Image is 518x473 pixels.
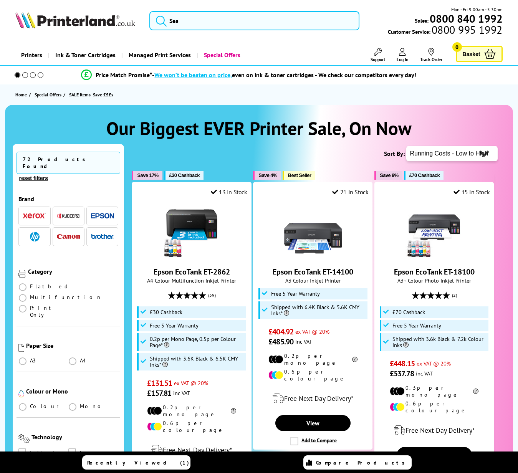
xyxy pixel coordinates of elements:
li: 0.3p per mono page [390,384,478,398]
li: 0.6p per colour page [147,420,236,433]
span: Customer Service: [388,26,502,35]
span: Save 4% [258,172,277,178]
img: Epson EcoTank ET-14100 [284,202,342,259]
span: A3+ Colour Photo Inkjet Printer [379,277,490,284]
span: Inkjet [30,448,58,457]
span: A4 [80,357,87,364]
span: Colour [30,403,62,410]
a: Recently Viewed (1) [82,455,190,470]
a: Compare Products [303,455,412,470]
a: View [275,415,351,431]
a: Printerland Logo [15,12,139,30]
a: Ink & Toner Cartridges [48,45,121,65]
div: modal_delivery [257,388,368,409]
span: Support [371,56,385,62]
span: Log In [397,56,409,62]
span: A3 Colour Inkjet Printer [257,277,368,284]
button: Canon [55,232,82,242]
span: Special Offers [35,91,61,99]
span: ex VAT @ 20% [417,360,451,367]
span: 0 [452,42,462,52]
span: Free 5 Year Warranty [150,322,199,329]
span: Free 5 Year Warranty [271,291,320,297]
a: Support [371,48,385,62]
img: Xerox [23,213,46,218]
a: View [397,447,472,463]
span: £157.81 [147,388,171,398]
a: Epson EcoTank ET-14100 [284,253,342,261]
button: Best Seller [283,171,315,180]
span: £70 Cashback [409,172,440,178]
span: ex VAT @ 20% [295,328,329,335]
li: modal_Promise [4,68,494,82]
div: Brand [18,195,118,203]
a: Printers [15,45,48,65]
button: Kyocera [55,211,82,221]
span: Save 9% [380,172,398,178]
a: Epson EcoTank ET-2862 [163,253,220,261]
span: (2) [452,288,457,303]
button: Save 4% [253,171,281,180]
img: Printerland Logo [15,12,135,28]
span: We won’t be beaten on price, [154,71,232,79]
a: Special Offers [35,91,63,99]
img: Colour or Mono [18,390,24,397]
span: inc VAT [173,389,190,397]
a: Track Order [420,48,442,62]
span: Shipped with 3.6K Black & 6.5K CMY Inks* [150,356,244,368]
div: 15 In Stock [453,188,490,196]
span: inc VAT [295,338,312,345]
span: Compare Products [316,459,409,466]
a: Basket 0 [456,46,503,62]
span: 72 Products Found [17,152,120,174]
a: Log In [397,48,409,62]
span: Flatbed [30,283,70,290]
span: £537.78 [390,369,414,379]
div: 21 In Stock [332,188,368,196]
img: HP [30,232,40,241]
div: modal_delivery [379,420,490,441]
button: Save 17% [132,171,162,180]
span: Ink & Toner Cartridges [55,45,116,65]
img: Technology [18,434,30,443]
a: Epson EcoTank ET-18100 [394,267,475,277]
img: Paper Size [18,344,24,352]
li: 0.6p per colour page [390,400,478,414]
span: (39) [208,288,216,303]
span: A3 [30,357,37,364]
span: 0800 995 1992 [430,26,502,33]
input: Sea [149,11,359,30]
span: Basket [463,49,480,59]
b: 0800 840 1992 [430,12,503,26]
span: £70 Cashback [392,309,425,315]
span: Laser [80,448,106,457]
button: HP [21,232,48,242]
span: A4 Colour Multifunction Inkjet Printer [136,277,247,284]
button: Brother [89,232,116,242]
h1: Our Biggest EVER Printer Sale, On Now [13,116,505,140]
img: Canon [57,234,80,239]
a: Home [15,91,29,99]
span: 0.2p per Mono Page, 0.5p per Colour Page* [150,336,244,348]
div: 13 In Stock [211,188,247,196]
button: Epson [89,211,116,221]
span: Mon - Fri 9:00am - 5:30pm [451,6,503,13]
a: Managed Print Services [121,45,197,65]
div: modal_delivery [136,439,247,461]
a: Epson EcoTank ET-14100 [273,267,353,277]
li: 0.6p per colour page [268,368,357,382]
div: Category [28,268,118,275]
a: Special Offers [197,45,246,65]
span: £448.15 [390,359,415,369]
img: Epson EcoTank ET-2862 [163,202,220,259]
button: Xerox [21,211,48,221]
span: inc VAT [416,370,433,377]
button: reset filters [17,175,50,182]
a: 0800 840 1992 [429,15,503,22]
button: £70 Cashback [404,171,444,180]
span: Print Only [30,304,68,318]
span: Sales: [415,17,429,24]
div: Paper Size [26,342,118,349]
span: Best Seller [288,172,311,178]
li: 0.2p per mono page [268,352,357,366]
